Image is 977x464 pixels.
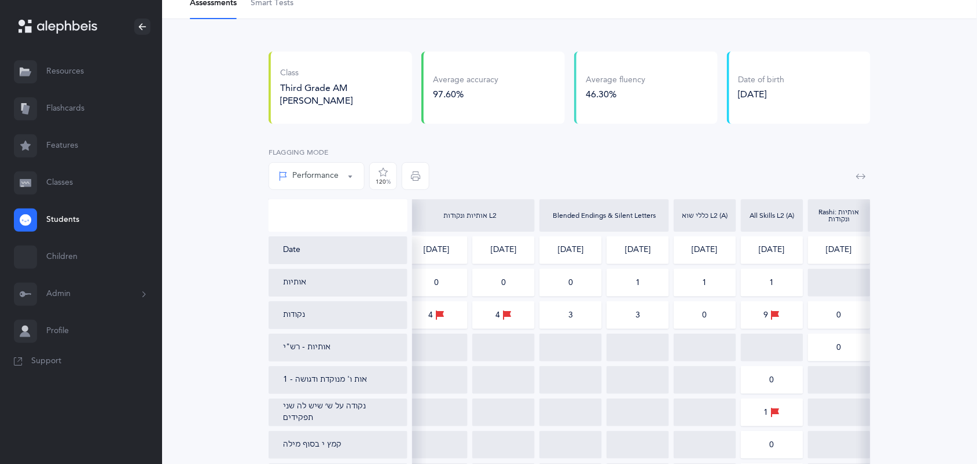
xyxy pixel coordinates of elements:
div: 0 [501,279,506,287]
button: Performance [269,162,365,190]
div: נקודה על ש׳ שיש לה שני תפקידים [283,401,398,424]
div: 0 [770,441,774,449]
div: 97.60% [433,88,498,101]
div: Blended Endings & Silent Letters [542,212,666,219]
span: % [386,178,391,185]
div: Class [280,68,403,79]
div: [DATE] [491,244,516,256]
span: Third Grade AM [PERSON_NAME] [280,83,352,106]
div: Date of birth [739,75,785,86]
div: [DATE] [692,244,718,256]
div: 46.30% [586,88,645,101]
div: 0 [837,344,842,352]
div: אותיות [283,277,306,288]
span: Support [31,356,61,367]
div: [DATE] [424,244,449,256]
div: 0 [770,376,774,384]
div: 1 [636,279,640,287]
div: כללי שוא L2 (A) [677,212,733,219]
div: 0 [703,311,707,319]
div: 120 [376,179,391,185]
div: 3 [568,311,573,319]
div: [DATE] [625,244,651,256]
label: Flagging Mode [269,147,365,158]
div: Rashi: אותיות ונקודות [811,209,868,222]
div: Performance [278,170,339,182]
div: 4 [495,309,512,321]
div: 1 [764,406,780,419]
div: [DATE] [739,88,785,101]
div: אותיות - רש"י [283,342,330,353]
div: [DATE] [759,244,785,256]
div: 0 [434,279,439,287]
div: [DATE] [827,244,852,256]
div: [DATE] [558,244,583,256]
div: נקודות [283,309,305,321]
div: 1 - אות ו' מנוקדת ודגושה [283,374,367,386]
div: All Skills L2 (A) [744,212,800,219]
button: Third Grade AM [PERSON_NAME] [280,82,403,107]
div: 1 [703,279,707,287]
div: 3 [636,311,640,319]
div: Date [283,244,398,256]
div: 4 [428,309,445,321]
div: קמץ י בסוף מילה [283,439,341,451]
div: Average fluency [586,75,645,86]
div: 1 [770,279,774,287]
button: 120% [369,162,397,190]
div: אותיות ונקודות L2 [408,212,532,219]
div: 0 [837,311,842,319]
div: 0 [568,279,573,287]
div: 9 [764,309,780,321]
div: Average accuracy [433,75,498,86]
